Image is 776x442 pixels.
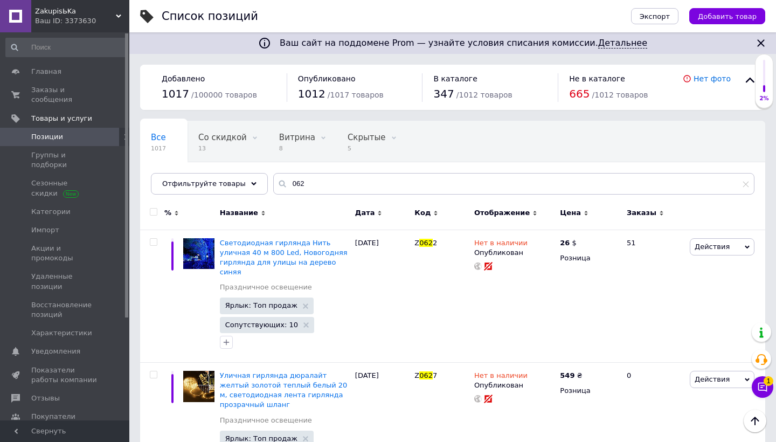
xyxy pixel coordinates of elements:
[35,6,116,16] span: ZakupisЬKa
[279,133,315,142] span: Витрина
[474,208,530,218] span: Отображение
[31,150,100,170] span: Группы и подборки
[220,208,258,218] span: Название
[348,133,386,142] span: Скрытые
[744,410,766,432] button: Наверх
[31,178,100,198] span: Сезонные скидки
[419,239,433,247] span: 062
[183,238,214,270] img: Светодиодная гирлянда Нить уличная 40 м 800 Led, Новогодняя гирлянда для улицы на дерево синяя
[5,38,127,57] input: Поиск
[698,12,757,20] span: Добавить товар
[298,74,356,83] span: Опубликовано
[220,282,312,292] a: Праздничное освещение
[560,238,577,248] div: $
[31,114,92,123] span: Товары и услуги
[273,173,754,195] input: Поиск по названию позиции, артикулу и поисковым запросам
[164,208,171,218] span: %
[560,386,618,396] div: Розница
[560,208,581,218] span: Цена
[225,302,297,309] span: Ярлык: Топ продаж
[183,371,214,402] img: Уличная гирлянда дюралайт желтый золотой теплый белый 20 м, светодиодная лента гирлянда прозрачны...
[31,272,100,291] span: Удаленные позиции
[456,91,512,99] span: / 1012 товаров
[560,253,618,263] div: Розница
[631,8,678,24] button: Экспорт
[151,144,166,153] span: 1017
[328,91,384,99] span: / 1017 товаров
[298,87,325,100] span: 1012
[31,225,59,235] span: Импорт
[695,243,730,251] span: Действия
[352,230,412,362] div: [DATE]
[752,376,773,398] button: Чат с покупателем1
[198,133,247,142] span: Со скидкой
[560,371,574,379] b: 549
[151,133,166,142] span: Все
[433,371,437,379] span: 7
[569,74,625,83] span: Не в каталоге
[560,371,582,381] div: ₴
[225,321,298,328] span: Сопутствующих: 10
[31,365,100,385] span: Показатели работы компании
[220,416,312,425] a: Праздничное освещение
[474,248,555,258] div: Опубликован
[756,95,773,102] div: 2%
[414,371,419,379] span: Z
[627,208,656,218] span: Заказы
[220,371,348,409] a: Уличная гирлянда дюралайт желтый золотой теплый белый 20 м, светодиодная лента гирлянда прозрачны...
[31,300,100,320] span: Восстановление позиций
[694,74,731,83] a: Нет фото
[31,207,71,217] span: Категории
[754,37,767,50] svg: Закрыть
[348,144,386,153] span: 5
[280,38,647,49] span: Ваш сайт на поддомене Prom — узнайте условия списания комиссии.
[592,91,648,99] span: / 1012 товаров
[764,376,773,385] span: 1
[433,239,437,247] span: 2
[31,244,100,263] span: Акции и промокоды
[35,16,129,26] div: Ваш ID: 3373630
[191,91,257,99] span: / 100000 товаров
[689,8,765,24] button: Добавить товар
[31,67,61,77] span: Главная
[414,239,419,247] span: Z
[31,393,60,403] span: Отзывы
[162,74,205,83] span: Добавлено
[31,328,92,338] span: Характеристики
[355,208,375,218] span: Дата
[414,208,431,218] span: Код
[433,74,477,83] span: В каталоге
[433,87,454,100] span: 347
[162,11,258,22] div: Список позиций
[162,87,189,100] span: 1017
[569,87,590,100] span: 665
[31,347,80,356] span: Уведомления
[620,230,687,362] div: 51
[474,371,528,383] span: Нет в наличии
[162,179,246,188] span: Отфильтруйте товары
[198,144,247,153] span: 13
[640,12,670,20] span: Экспорт
[31,412,75,422] span: Покупатели
[419,371,433,379] span: 062
[31,85,100,105] span: Заказы и сообщения
[225,435,297,442] span: Ярлык: Топ продаж
[31,132,63,142] span: Позиции
[474,381,555,390] div: Опубликован
[598,38,647,49] a: Детальнее
[474,239,528,250] span: Нет в наличии
[151,174,224,183] span: Опубликованные
[279,144,315,153] span: 8
[560,239,570,247] b: 26
[695,375,730,383] span: Действия
[220,239,348,277] a: Светодиодная гирлянда Нить уличная 40 м 800 Led, Новогодняя гирлянда для улицы на дерево синяя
